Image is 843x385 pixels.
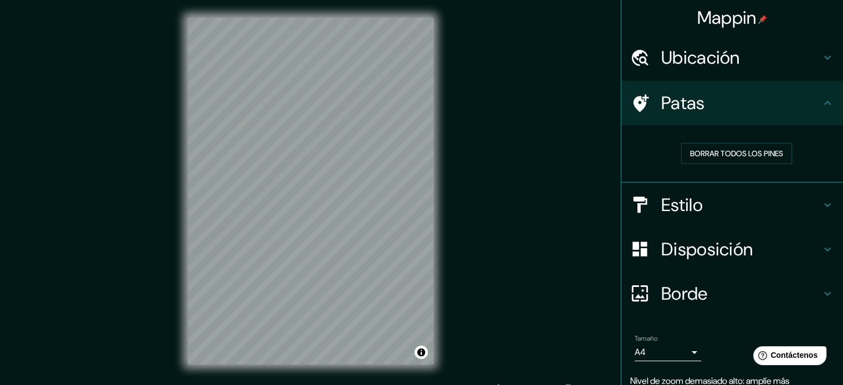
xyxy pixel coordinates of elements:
font: A4 [635,346,646,358]
iframe: Lanzador de widgets de ayuda [744,342,831,373]
font: Tamaño [635,334,657,343]
font: Ubicación [661,46,740,69]
button: Borrar todos los pines [681,143,792,164]
font: Disposición [661,238,753,261]
div: Borde [621,271,843,316]
font: Estilo [661,193,703,217]
div: Estilo [621,183,843,227]
canvas: Mapa [188,18,433,365]
img: pin-icon.png [758,15,767,24]
font: Borde [661,282,708,305]
font: Mappin [697,6,757,29]
button: Activar o desactivar atribución [415,346,428,359]
div: Patas [621,81,843,125]
font: Borrar todos los pines [690,148,783,158]
div: Disposición [621,227,843,271]
div: A4 [635,343,701,361]
font: Patas [661,91,705,115]
div: Ubicación [621,35,843,80]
